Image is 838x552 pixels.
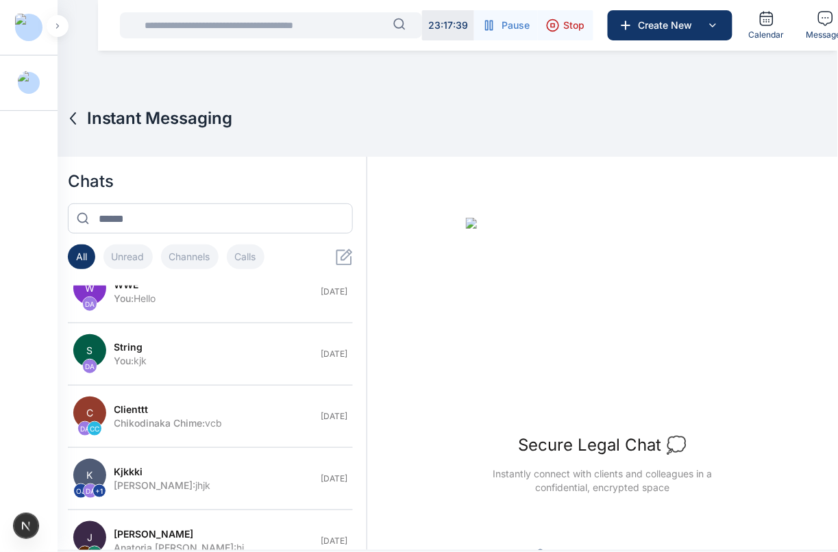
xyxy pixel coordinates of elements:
span: [PERSON_NAME] : [114,479,196,491]
button: SDAstringYou:kjk[DATE] [68,323,354,386]
button: Logo [11,16,47,38]
span: W [73,272,106,305]
span: kjkkki [114,465,143,479]
span: [DATE] [321,349,347,360]
h2: Chats [68,171,354,192]
span: Pause [502,18,530,32]
span: K [73,459,106,492]
button: All [68,244,95,269]
span: string [114,340,143,354]
button: Stop [538,10,593,40]
button: Profile [18,72,40,94]
button: Pause [474,10,538,40]
div: Hello [114,292,313,305]
a: Calendar [743,5,790,46]
img: Profile [18,71,40,95]
span: [DATE] [321,536,347,547]
p: 23 : 17 : 39 [428,18,468,32]
button: Channels [161,244,219,269]
span: OJ [74,484,88,498]
img: Logo [15,14,42,41]
span: [DATE] [321,411,347,422]
span: clienttt [114,403,149,416]
button: Unread [103,244,153,269]
div: jhjk [114,479,313,492]
button: Create New [608,10,732,40]
span: Instantly connect with clients and colleagues in a confidential, encrypted space [485,467,720,494]
button: CDACCclientttChikodinaka Chime:vcb[DATE] [68,386,354,448]
span: + 1 [93,484,106,498]
span: [PERSON_NAME] [114,527,194,541]
span: You : [114,292,134,304]
span: Create New [633,18,704,32]
span: Stop [564,18,585,32]
span: You : [114,355,134,366]
button: KOJDA+1kjkkki[PERSON_NAME]:jhjk[DATE] [68,448,354,510]
div: kjk [114,354,313,368]
button: Calls [227,244,264,269]
button: WDAWWEYou:Hello[DATE] [68,261,354,323]
span: Calendar [749,29,785,40]
span: CC [88,422,101,436]
span: C [73,397,106,429]
span: DA [83,360,97,373]
span: DA [84,484,97,498]
span: DA [83,297,97,311]
span: Instant Messaging [87,108,233,129]
span: S [73,334,106,367]
div: vcb [114,416,313,430]
span: DA [78,422,92,436]
h3: Secure Legal Chat 💭 [519,434,687,456]
img: No Open Chat [466,218,740,423]
span: [DATE] [321,473,347,484]
span: Chikodinaka Chime : [114,417,206,429]
span: [DATE] [321,286,347,297]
